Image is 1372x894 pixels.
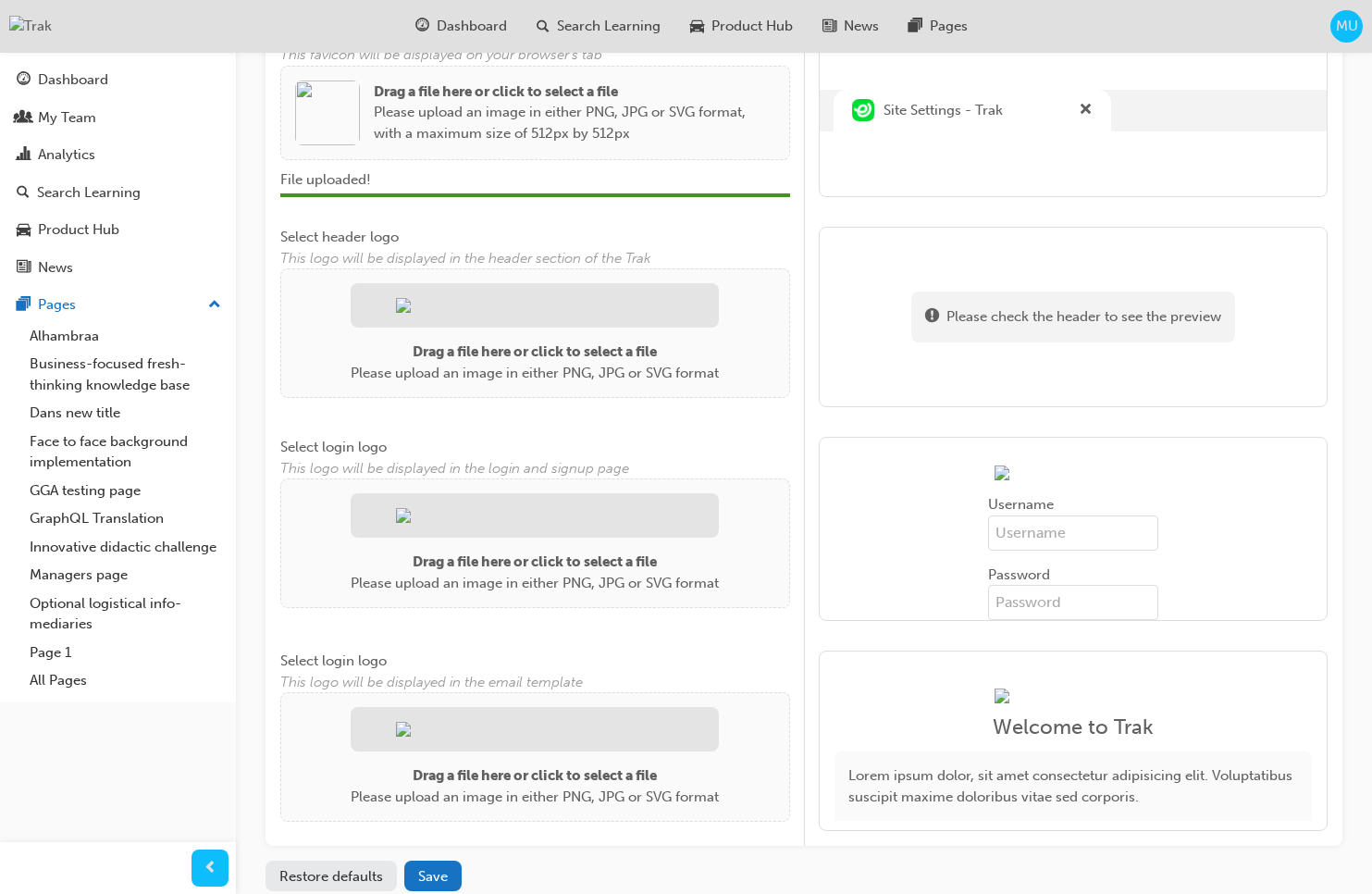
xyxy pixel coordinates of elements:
button: DashboardMy TeamAnalyticsSearch LearningProduct HubNews [7,59,229,288]
p: Drag a file here or click to select a file [351,552,719,573]
p: Please upload an image in either PNG, JPG or SVG format, with a maximum size of 512px by 512px [374,102,775,143]
a: Optional logistical info-mediaries [22,590,229,639]
span: File uploaded! [280,171,371,188]
div: Drag a file here or click to select a filePlease upload an image in either PNG, JPG or SVG format [280,478,790,608]
span: car-icon [17,222,31,239]
span: Username [988,494,1158,515]
a: Product Hub [7,213,229,247]
a: Search Learning [7,176,229,210]
a: car-iconProduct Hub [675,7,808,45]
span: This logo will be displayed in the login and signup page [280,458,790,479]
a: guage-iconDashboard [401,7,522,45]
img: emailLogo.png [396,722,674,737]
button: Pages [7,288,229,322]
span: pages-icon [17,297,31,314]
div: Search Learning [37,182,141,204]
div: Pages [38,294,76,316]
span: search-icon [537,15,550,38]
div: Drag a file here or click to select a filePlease upload an image in either PNG, JPG or SVG format [280,692,790,822]
a: search-iconSearch Learning [522,7,675,45]
a: Dans new title [22,399,229,428]
button: Save [404,861,462,891]
a: Business-focused fresh-thinking knowledge base [22,350,229,399]
a: News [7,251,229,285]
a: GGA testing page [22,477,229,505]
span: Dashboard [437,16,507,37]
a: Alhambraa [22,322,229,351]
div: Product Hub [38,219,119,241]
span: people-icon [17,110,31,127]
a: Innovative didactic challenge [22,533,229,562]
p: Please upload an image in either PNG, JPG or SVG format [351,787,719,808]
span: Product Hub [711,16,793,37]
div: Dashboard [38,69,108,91]
a: Analytics [7,138,229,172]
span: Select header logo [280,229,399,245]
span: prev-icon [204,857,217,880]
a: Page 1 [22,639,229,667]
img: emailLogo.png [995,689,1152,703]
p: Drag a file here or click to select a file [374,81,775,103]
img: loginLogo.png [995,466,1152,480]
span: Site Settings - Trak [884,100,1003,121]
span: news-icon [17,260,31,277]
img: ef2752a2-51d2-4210-b0de-892674e1cbc3 [295,81,360,145]
button: Restore defaults [266,861,397,891]
span: Pages [930,16,968,37]
span: Welcome to Trak [834,717,1313,739]
a: Managers page [22,561,229,590]
span: Select login logo [280,652,387,669]
a: GraphQL Translation [22,504,229,533]
span: pages-icon [908,15,922,38]
span: exclaim-icon [925,305,939,329]
img: loginLogo.png [396,508,674,523]
span: guage-icon [415,15,429,38]
a: All Pages [22,666,229,695]
a: Face to face background implementation [22,428,229,477]
a: pages-iconPages [894,7,983,45]
span: Password [988,565,1158,586]
span: Select login logo [280,439,387,455]
span: Search Learning [557,16,661,37]
div: Please check the header to see the preview [925,305,1221,329]
span: This logo will be displayed in the email template [280,672,790,693]
span: This logo will be displayed in the header section of the Trak [280,248,790,269]
span: guage-icon [17,72,31,89]
a: Dashboard [7,63,229,97]
div: Drag a file here or click to select a filePlease upload an image in either PNG, JPG or SVG format [280,268,790,398]
span: cross-icon [1079,99,1093,122]
div: Drag a file here or click to select a filePlease upload an image in either PNG, JPG or SVG format... [280,66,790,160]
input: Password [988,585,1158,620]
p: Please upload an image in either PNG, JPG or SVG format [351,363,719,384]
span: Save [418,868,448,885]
span: News [844,16,879,37]
span: chart-icon [17,147,31,164]
input: Username [988,515,1158,551]
div: My Team [38,107,96,129]
button: MU [1330,10,1363,43]
span: MU [1336,16,1358,37]
p: Please upload an image in either PNG, JPG or SVG format [351,573,719,594]
span: car-icon [690,15,704,38]
a: My Team [7,101,229,135]
span: up-icon [208,293,221,317]
img: cc2efb61-1146-4e7b-8451-be0d86bbf6cc.png [852,99,874,121]
span: Lorem ipsum dolor, sit amet consectetur adipisicing elit. Voluptatibus suscipit maxime doloribus ... [848,767,1292,805]
span: This favicon will be displayed on your browser's tab [280,44,790,66]
a: news-iconNews [808,7,894,45]
img: Trak [9,16,52,37]
img: navLogo.png [396,298,674,313]
span: news-icon [822,15,836,38]
div: News [38,257,73,279]
p: Drag a file here or click to select a file [351,765,719,787]
div: Analytics [38,144,95,166]
p: Drag a file here or click to select a file [351,341,719,363]
span: search-icon [17,185,30,202]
